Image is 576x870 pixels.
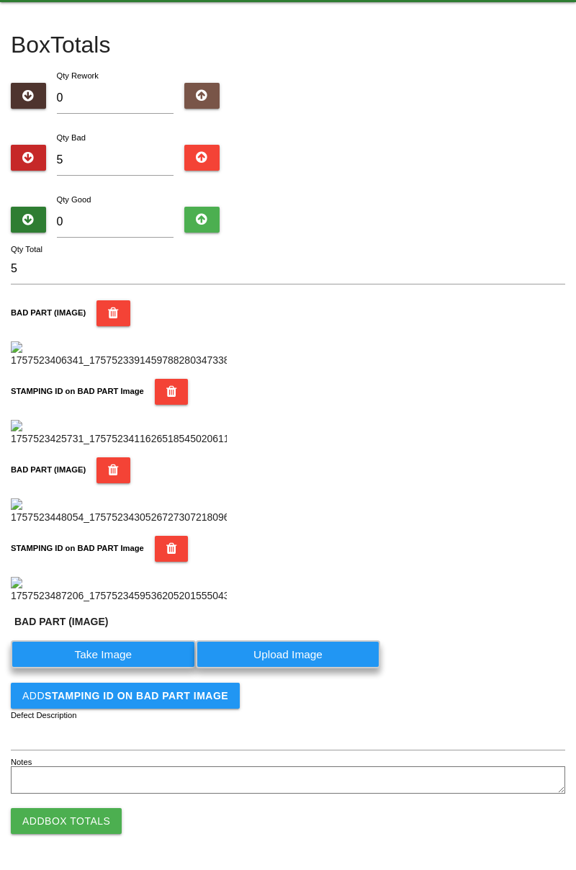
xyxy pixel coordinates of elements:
[96,457,130,483] button: BAD PART (IMAGE)
[11,387,144,395] b: STAMPING ID on BAD PART Image
[11,465,86,474] b: BAD PART (IMAGE)
[11,308,86,317] b: BAD PART (IMAGE)
[11,683,240,709] button: AddSTAMPING ID on BAD PART Image
[57,195,91,204] label: Qty Good
[155,536,189,562] button: STAMPING ID on BAD PART Image
[11,709,77,722] label: Defect Description
[11,640,196,668] label: Take Image
[14,616,108,627] b: BAD PART (IMAGE)
[11,577,227,604] img: 1757523487206_17575234595362052015550436224796.jpg
[11,420,227,447] img: 1757523425731_17575234116265185450206112159417.jpg
[11,341,227,368] img: 1757523406341_17575233914597882803473381137349.jpg
[57,133,86,142] label: Qty Bad
[155,379,189,405] button: STAMPING ID on BAD PART Image
[11,808,122,834] button: AddBox Totals
[96,300,130,326] button: BAD PART (IMAGE)
[45,690,228,701] b: STAMPING ID on BAD PART Image
[57,71,99,80] label: Qty Rework
[11,756,32,768] label: Notes
[11,544,144,552] b: STAMPING ID on BAD PART Image
[11,243,42,256] label: Qty Total
[196,640,381,668] label: Upload Image
[11,32,565,58] h4: Box Totals
[11,498,227,525] img: 1757523448054_17575234305267273072180969715338.jpg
